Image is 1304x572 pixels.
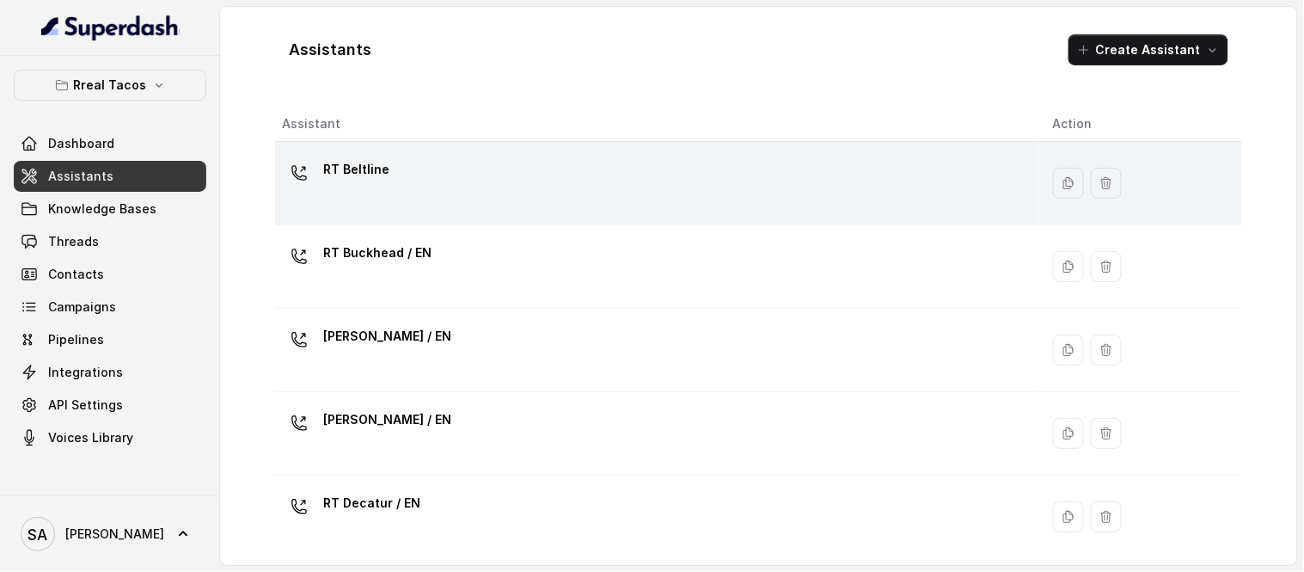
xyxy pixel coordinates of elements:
[48,331,104,348] span: Pipelines
[14,259,206,290] a: Contacts
[28,526,48,544] text: SA
[323,406,451,434] p: [PERSON_NAME] / EN
[323,239,432,267] p: RT Buckhead / EN
[48,364,123,381] span: Integrations
[74,75,147,95] p: Rreal Tacos
[14,226,206,257] a: Threads
[14,510,206,558] a: [PERSON_NAME]
[275,107,1039,142] th: Assistant
[48,397,123,414] span: API Settings
[48,298,116,316] span: Campaigns
[41,14,180,41] img: light.svg
[323,489,420,517] p: RT Decatur / EN
[48,200,156,218] span: Knowledge Bases
[1039,107,1242,142] th: Action
[323,156,389,183] p: RT Beltline
[14,390,206,421] a: API Settings
[289,36,371,64] h1: Assistants
[1068,34,1228,65] button: Create Assistant
[14,292,206,323] a: Campaigns
[14,194,206,224] a: Knowledge Bases
[48,266,104,283] span: Contacts
[48,168,113,185] span: Assistants
[48,233,99,250] span: Threads
[14,357,206,388] a: Integrations
[14,70,206,101] button: Rreal Tacos
[323,323,451,350] p: [PERSON_NAME] / EN
[48,429,133,446] span: Voices Library
[14,128,206,159] a: Dashboard
[14,161,206,192] a: Assistants
[14,324,206,355] a: Pipelines
[14,422,206,453] a: Voices Library
[48,135,114,152] span: Dashboard
[65,526,164,543] span: [PERSON_NAME]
